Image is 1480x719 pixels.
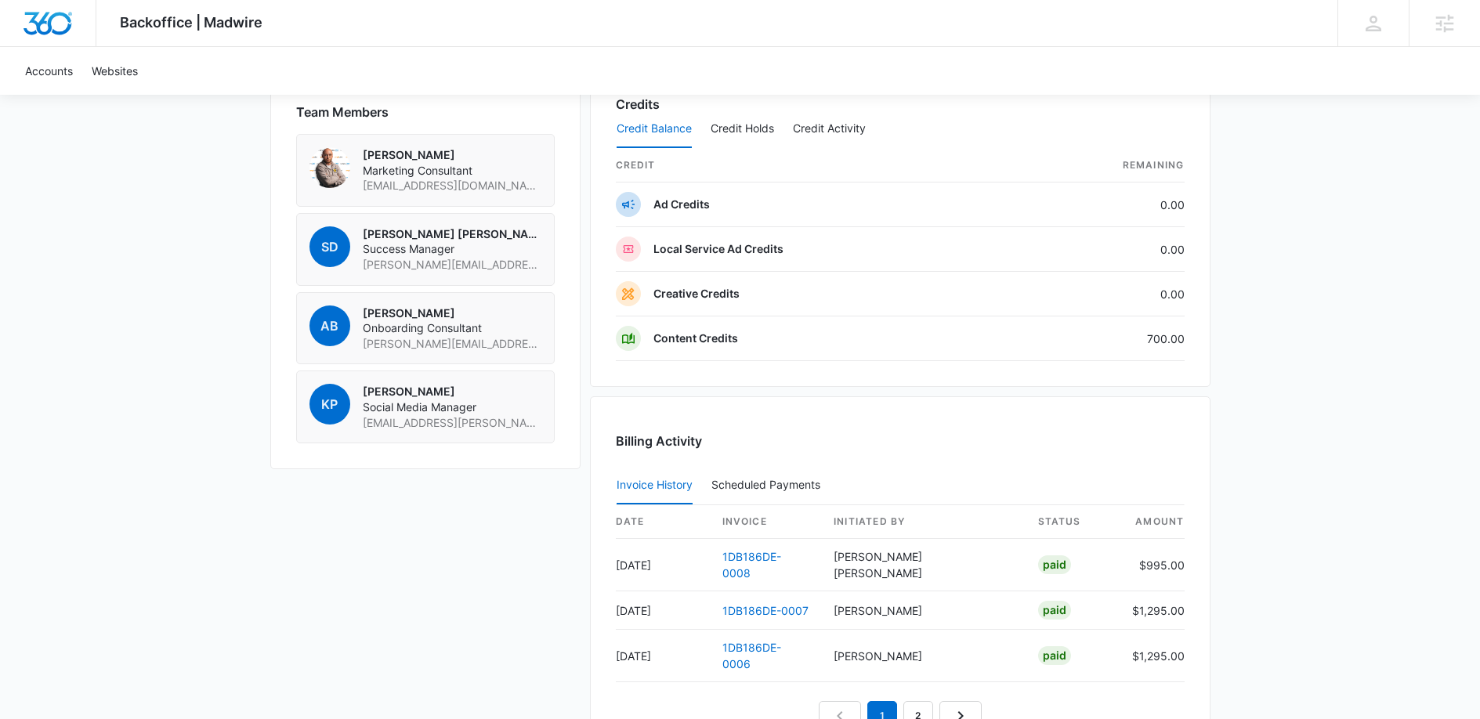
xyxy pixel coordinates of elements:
span: SD [309,226,350,267]
td: [DATE] [616,630,710,682]
td: [PERSON_NAME] [821,630,1025,682]
td: $995.00 [1120,539,1185,591]
span: Onboarding Consultant [363,320,541,336]
a: 1DB186DE-0008 [722,550,781,580]
span: Backoffice | Madwire [120,14,262,31]
th: date [616,505,710,539]
button: Credit Holds [711,110,774,148]
p: Creative Credits [653,286,740,302]
button: Credit Balance [617,110,692,148]
img: Austyn Binkly [309,147,350,188]
span: [PERSON_NAME][EMAIL_ADDRESS][PERSON_NAME][DOMAIN_NAME] [363,336,541,352]
a: Websites [82,47,147,95]
td: $1,295.00 [1120,630,1185,682]
a: Accounts [16,47,82,95]
a: 1DB186DE-0007 [722,604,809,617]
button: Credit Activity [793,110,866,148]
th: amount [1120,505,1185,539]
td: 700.00 [1019,316,1185,361]
td: [PERSON_NAME] [PERSON_NAME] [821,539,1025,591]
p: [PERSON_NAME] [363,305,541,321]
span: KP [309,384,350,425]
div: Paid [1038,601,1071,620]
th: credit [616,149,1019,182]
p: Local Service Ad Credits [653,241,783,257]
th: Remaining [1019,149,1185,182]
span: [PERSON_NAME][EMAIL_ADDRESS][PERSON_NAME][DOMAIN_NAME] [363,257,541,273]
span: Social Media Manager [363,399,541,415]
span: Marketing Consultant [363,163,541,179]
div: Paid [1038,555,1071,574]
td: 0.00 [1019,272,1185,316]
span: Success Manager [363,241,541,257]
td: [PERSON_NAME] [821,591,1025,630]
p: [PERSON_NAME] [363,147,541,163]
td: [DATE] [616,539,710,591]
td: 0.00 [1019,182,1185,227]
p: [PERSON_NAME] [PERSON_NAME] [363,226,541,242]
div: Scheduled Payments [711,479,827,490]
span: AB [309,305,350,346]
p: Ad Credits [653,197,710,212]
span: Team Members [296,103,389,121]
th: Initiated By [821,505,1025,539]
a: 1DB186DE-0006 [722,641,781,670]
div: Paid [1038,646,1071,665]
span: [EMAIL_ADDRESS][PERSON_NAME][DOMAIN_NAME] [363,415,541,431]
th: invoice [710,505,822,539]
td: $1,295.00 [1120,591,1185,630]
span: [EMAIL_ADDRESS][DOMAIN_NAME] [363,178,541,193]
td: [DATE] [616,591,710,630]
button: Invoice History [617,467,693,504]
h3: Credits [616,95,660,114]
p: Content Credits [653,331,738,346]
h3: Billing Activity [616,432,1185,450]
p: [PERSON_NAME] [363,384,541,399]
th: status [1026,505,1120,539]
td: 0.00 [1019,227,1185,272]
